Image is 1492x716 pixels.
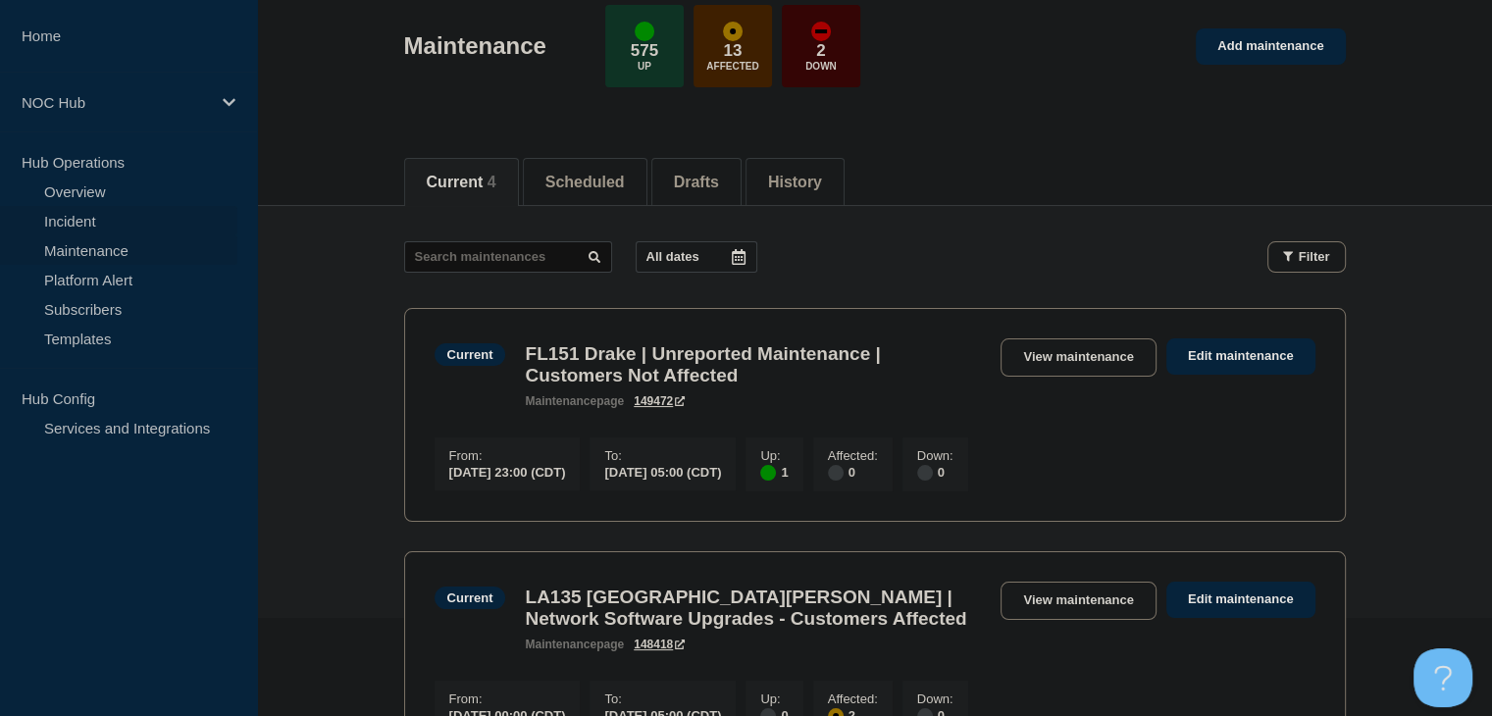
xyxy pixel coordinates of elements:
[1166,338,1315,375] a: Edit maintenance
[1414,648,1472,707] iframe: Help Scout Beacon - Open
[917,465,933,481] div: disabled
[723,41,742,61] p: 13
[634,638,685,651] a: 148418
[525,587,981,630] h3: LA135 [GEOGRAPHIC_DATA][PERSON_NAME] | Network Software Upgrades - Customers Affected
[449,463,566,480] div: [DATE] 23:00 (CDT)
[1299,249,1330,264] span: Filter
[525,638,624,651] p: page
[811,22,831,41] div: down
[828,691,878,706] p: Affected :
[828,465,844,481] div: disabled
[545,174,625,191] button: Scheduled
[768,174,822,191] button: History
[760,463,788,481] div: 1
[604,691,721,706] p: To :
[525,394,596,408] span: maintenance
[638,61,651,72] p: Up
[760,465,776,481] div: up
[760,691,788,706] p: Up :
[723,22,743,41] div: affected
[1001,582,1156,620] a: View maintenance
[828,448,878,463] p: Affected :
[1267,241,1346,273] button: Filter
[449,691,566,706] p: From :
[828,463,878,481] div: 0
[1166,582,1315,618] a: Edit maintenance
[427,174,496,191] button: Current 4
[917,463,953,481] div: 0
[805,61,837,72] p: Down
[447,590,493,605] div: Current
[917,448,953,463] p: Down :
[525,638,596,651] span: maintenance
[1196,28,1345,65] a: Add maintenance
[449,448,566,463] p: From :
[706,61,758,72] p: Affected
[525,394,624,408] p: page
[634,394,685,408] a: 149472
[631,41,658,61] p: 575
[674,174,719,191] button: Drafts
[1001,338,1156,377] a: View maintenance
[604,463,721,480] div: [DATE] 05:00 (CDT)
[635,22,654,41] div: up
[447,347,493,362] div: Current
[636,241,757,273] button: All dates
[525,343,981,386] h3: FL151 Drake | Unreported Maintenance | Customers Not Affected
[488,174,496,190] span: 4
[22,94,210,111] p: NOC Hub
[404,32,546,60] h1: Maintenance
[917,691,953,706] p: Down :
[404,241,612,273] input: Search maintenances
[816,41,825,61] p: 2
[646,249,699,264] p: All dates
[604,448,721,463] p: To :
[760,448,788,463] p: Up :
